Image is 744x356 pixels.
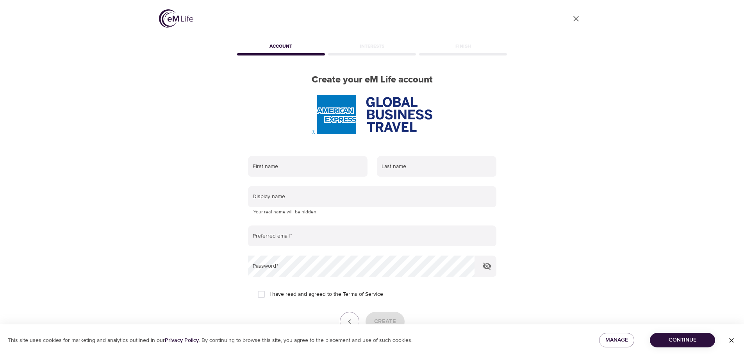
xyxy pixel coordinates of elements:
[165,337,199,344] a: Privacy Policy
[236,74,509,86] h2: Create your eM Life account
[312,95,432,134] img: AmEx%20GBT%20logo.png
[650,333,715,347] button: Continue
[253,208,491,216] p: Your real name will be hidden.
[343,290,383,299] a: Terms of Service
[656,335,709,345] span: Continue
[269,290,383,299] span: I have read and agreed to the
[567,9,585,28] a: close
[605,335,628,345] span: Manage
[159,9,193,28] img: logo
[599,333,634,347] button: Manage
